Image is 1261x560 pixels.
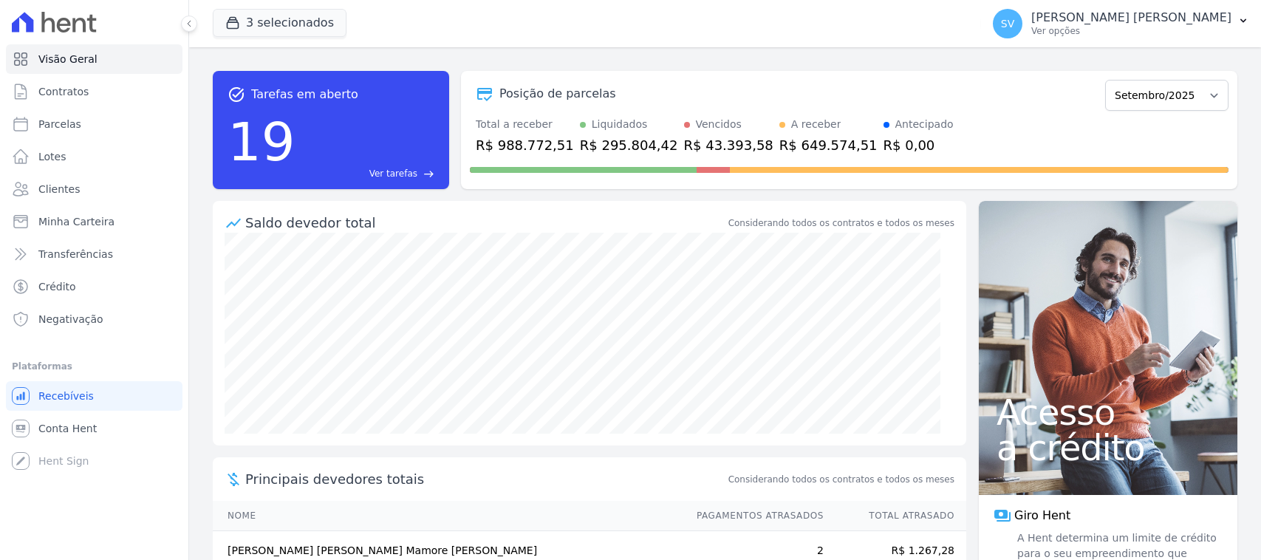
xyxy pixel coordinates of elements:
[6,142,182,171] a: Lotes
[38,182,80,197] span: Clientes
[884,135,954,155] div: R$ 0,00
[791,117,841,132] div: A receber
[38,84,89,99] span: Contratos
[38,149,66,164] span: Lotes
[38,214,115,229] span: Minha Carteira
[301,167,434,180] a: Ver tarefas east
[38,389,94,403] span: Recebíveis
[12,358,177,375] div: Plataformas
[228,103,295,180] div: 19
[1031,25,1231,37] p: Ver opções
[6,381,182,411] a: Recebíveis
[696,117,742,132] div: Vencidos
[38,312,103,327] span: Negativação
[476,135,574,155] div: R$ 988.772,51
[6,272,182,301] a: Crédito
[38,117,81,132] span: Parcelas
[6,174,182,204] a: Clientes
[683,501,824,531] th: Pagamentos Atrasados
[592,117,648,132] div: Liquidados
[369,167,417,180] span: Ver tarefas
[228,86,245,103] span: task_alt
[895,117,954,132] div: Antecipado
[1001,18,1014,29] span: SV
[6,239,182,269] a: Transferências
[6,207,182,236] a: Minha Carteira
[6,304,182,334] a: Negativação
[6,77,182,106] a: Contratos
[213,9,346,37] button: 3 selecionados
[997,395,1220,430] span: Acesso
[476,117,574,132] div: Total a receber
[213,501,683,531] th: Nome
[6,414,182,443] a: Conta Hent
[981,3,1261,44] button: SV [PERSON_NAME] [PERSON_NAME] Ver opções
[779,135,878,155] div: R$ 649.574,51
[684,135,773,155] div: R$ 43.393,58
[245,469,725,489] span: Principais devedores totais
[728,473,954,486] span: Considerando todos os contratos e todos os meses
[245,213,725,233] div: Saldo devedor total
[38,421,97,436] span: Conta Hent
[251,86,358,103] span: Tarefas em aberto
[499,85,616,103] div: Posição de parcelas
[38,279,76,294] span: Crédito
[6,109,182,139] a: Parcelas
[1031,10,1231,25] p: [PERSON_NAME] [PERSON_NAME]
[824,501,966,531] th: Total Atrasado
[728,216,954,230] div: Considerando todos os contratos e todos os meses
[997,430,1220,465] span: a crédito
[38,247,113,262] span: Transferências
[6,44,182,74] a: Visão Geral
[423,168,434,180] span: east
[1014,507,1070,525] span: Giro Hent
[580,135,678,155] div: R$ 295.804,42
[38,52,98,66] span: Visão Geral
